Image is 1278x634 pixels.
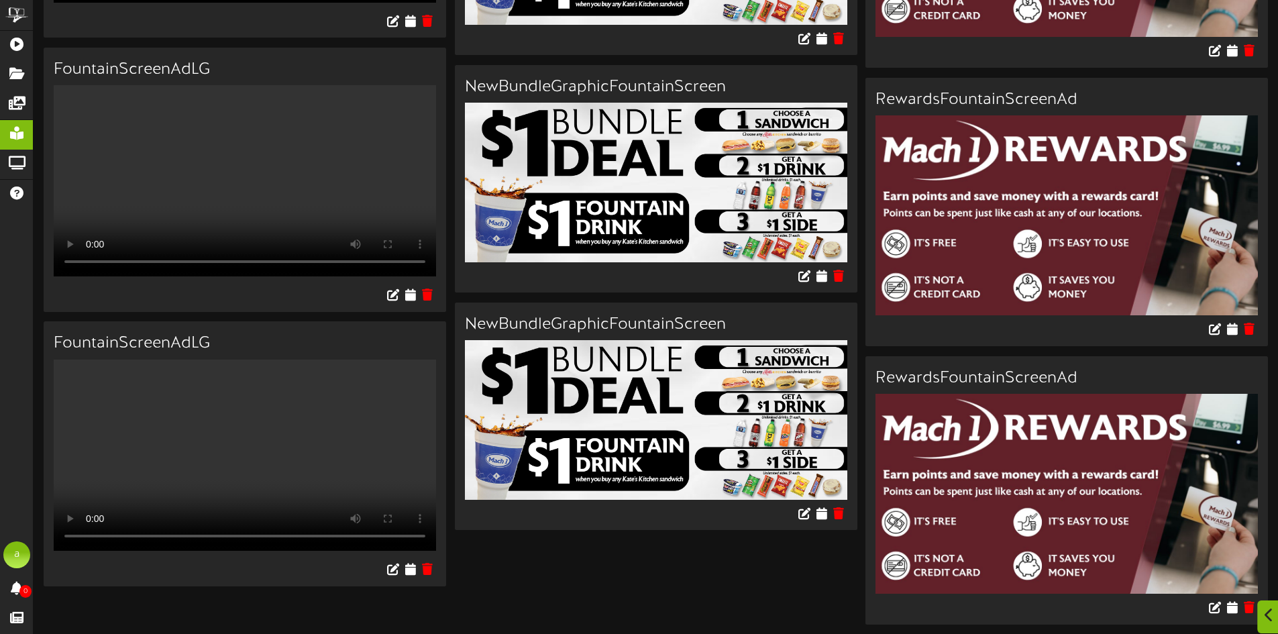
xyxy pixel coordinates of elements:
h3: FountainScreenAdLG [54,61,436,78]
video: Your browser does not support HTML5 video. [54,360,436,551]
img: 16302691-a484-4046-9c5d-460eb7c1f524.jpg [875,115,1258,315]
h3: NewBundleGraphicFountainScreen [465,78,847,96]
h3: RewardsFountainScreenAd [875,91,1258,109]
div: a [3,541,30,568]
h3: NewBundleGraphicFountainScreen [465,316,847,333]
span: 0 [19,585,32,598]
img: 9f4d2c50-469b-40bf-b8bc-6911bf7561fe.jpg [465,340,847,500]
img: 4a19d62e-2de4-4fd2-9782-b1ed2d03fee0.jpg [465,103,847,262]
h3: FountainScreenAdLG [54,335,436,352]
h3: RewardsFountainScreenAd [875,370,1258,387]
video: Your browser does not support HTML5 video. [54,85,436,276]
img: 51bd8dd0-886f-4e82-ae9e-7ceb2f81578a.jpg [875,394,1258,594]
